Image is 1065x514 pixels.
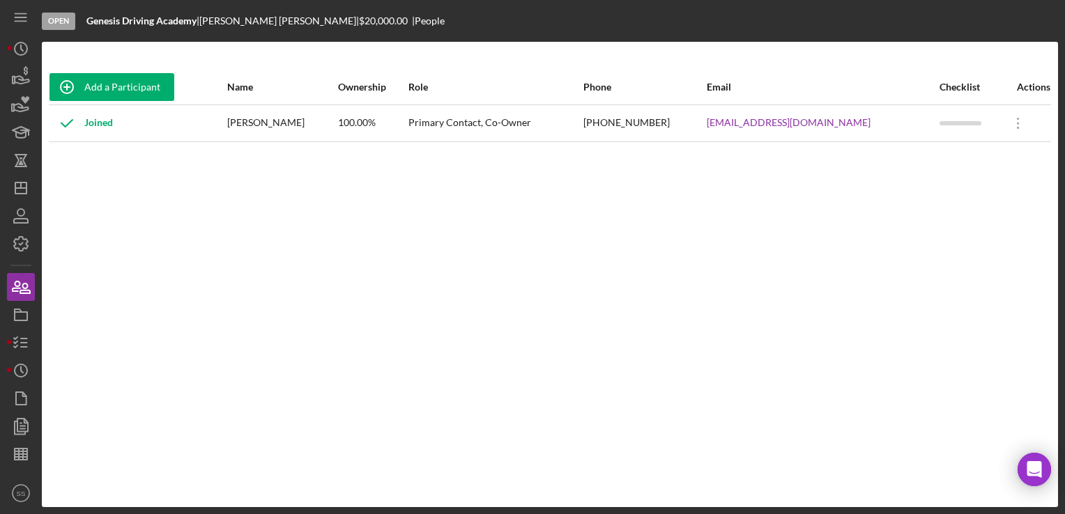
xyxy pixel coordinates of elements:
[338,81,406,93] div: Ownership
[227,106,337,141] div: [PERSON_NAME]
[1018,453,1051,486] div: Open Intercom Messenger
[583,81,706,93] div: Phone
[86,15,197,26] b: Genesis Driving Academy
[84,73,160,101] div: Add a Participant
[49,106,113,141] div: Joined
[49,73,174,101] button: Add a Participant
[408,106,582,141] div: Primary Contact, Co-Owner
[707,117,871,128] a: [EMAIL_ADDRESS][DOMAIN_NAME]
[707,81,938,93] div: Email
[940,81,999,93] div: Checklist
[412,15,445,26] div: | People
[338,106,406,141] div: 100.00%
[227,81,337,93] div: Name
[17,490,26,497] text: SS
[7,479,35,507] button: SS
[199,15,359,26] div: [PERSON_NAME] [PERSON_NAME] |
[408,81,582,93] div: Role
[1001,81,1050,93] div: Actions
[86,15,199,26] div: |
[583,106,706,141] div: [PHONE_NUMBER]
[359,15,412,26] div: $20,000.00
[42,13,75,30] div: Open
